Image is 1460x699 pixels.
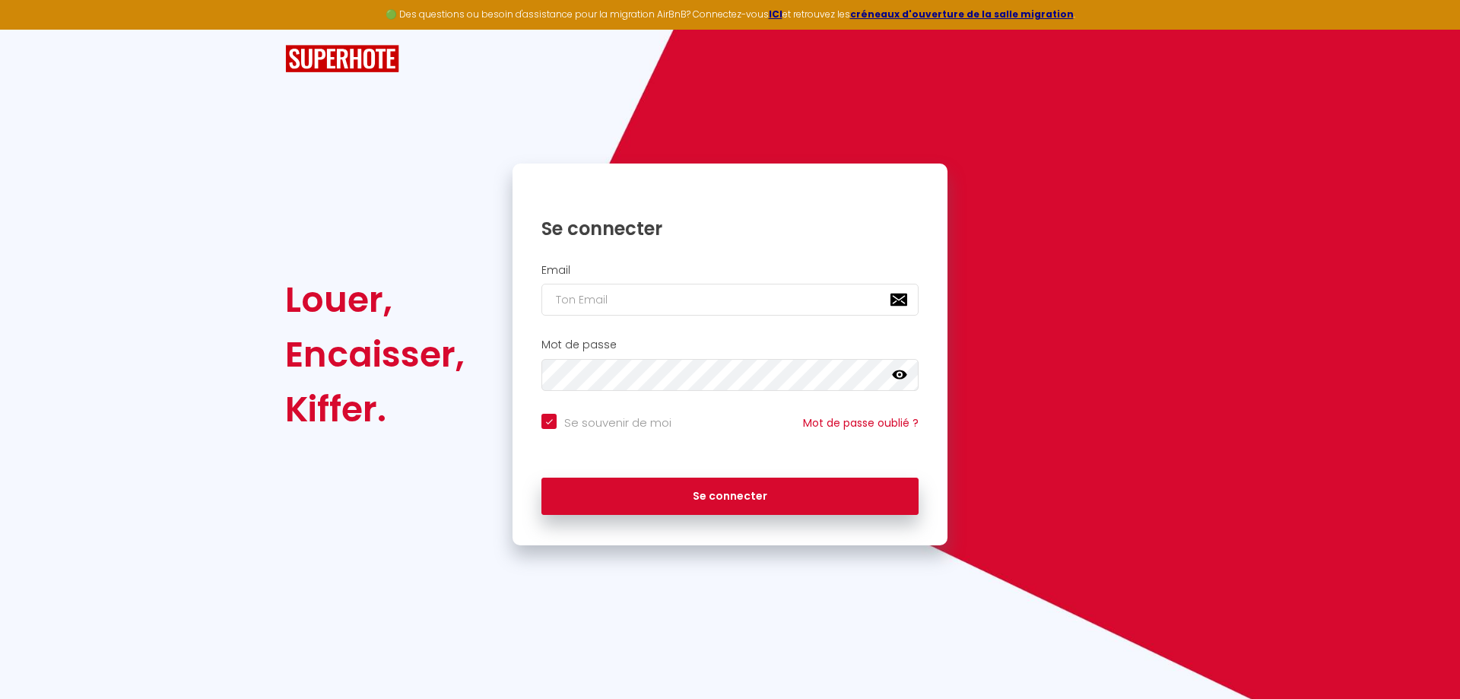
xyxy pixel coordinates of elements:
[541,478,919,516] button: Se connecter
[285,382,465,437] div: Kiffer.
[803,415,919,431] a: Mot de passe oublié ?
[850,8,1074,21] a: créneaux d'ouverture de la salle migration
[769,8,782,21] a: ICI
[541,284,919,316] input: Ton Email
[285,327,465,382] div: Encaisser,
[285,45,399,73] img: SuperHote logo
[541,217,919,240] h1: Se connecter
[541,264,919,277] h2: Email
[285,272,465,327] div: Louer,
[541,338,919,351] h2: Mot de passe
